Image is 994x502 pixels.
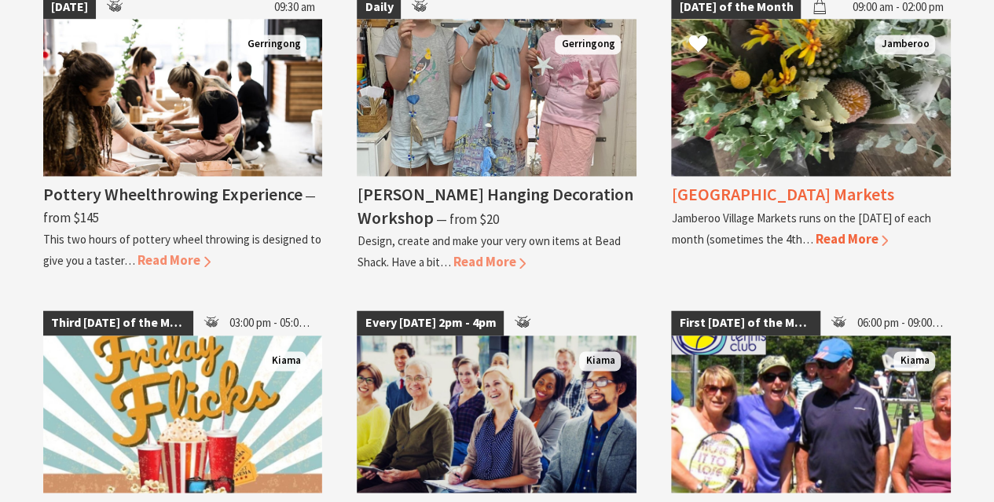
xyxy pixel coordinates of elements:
p: Design, create and make your very own items at Bead Shack. Have a bit… [357,233,620,269]
span: Gerringong [240,35,306,54]
h4: [GEOGRAPHIC_DATA] Markets [671,183,893,205]
span: ⁠— from $145 [43,187,316,225]
button: Click to Favourite Jamberoo Village Markets [673,18,724,71]
h4: [PERSON_NAME] Hanging Decoration Workshop [357,183,633,228]
span: Kiama [265,351,306,371]
span: Every [DATE] 2pm - 4pm [357,310,504,335]
span: Jamberoo [875,35,935,54]
span: Kiama [893,351,935,371]
span: Kiama [579,351,621,371]
span: Gerringong [555,35,621,54]
span: 06:00 pm - 09:00 pm [849,310,952,335]
span: ⁠— from $20 [435,211,498,228]
span: Read More [138,251,211,269]
img: Native bunches [671,19,951,176]
img: Picture of a group of people sitting at a pottery wheel making pots with clay a [43,19,323,176]
p: This two hours of pottery wheel throwing is designed to give you a taster… [43,232,321,268]
span: Read More [453,253,526,270]
span: First [DATE] of the Month [671,310,820,335]
span: 03:00 pm - 05:00 pm [222,310,322,335]
img: Smiling happy children after their workshop class [357,19,636,176]
h4: Pottery Wheelthrowing Experience [43,183,303,205]
p: Jamberoo Village Markets runs on the [DATE] of each month (sometimes the 4th… [671,211,930,247]
span: Read More [815,230,888,247]
span: Third [DATE] of the Month [43,310,194,335]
